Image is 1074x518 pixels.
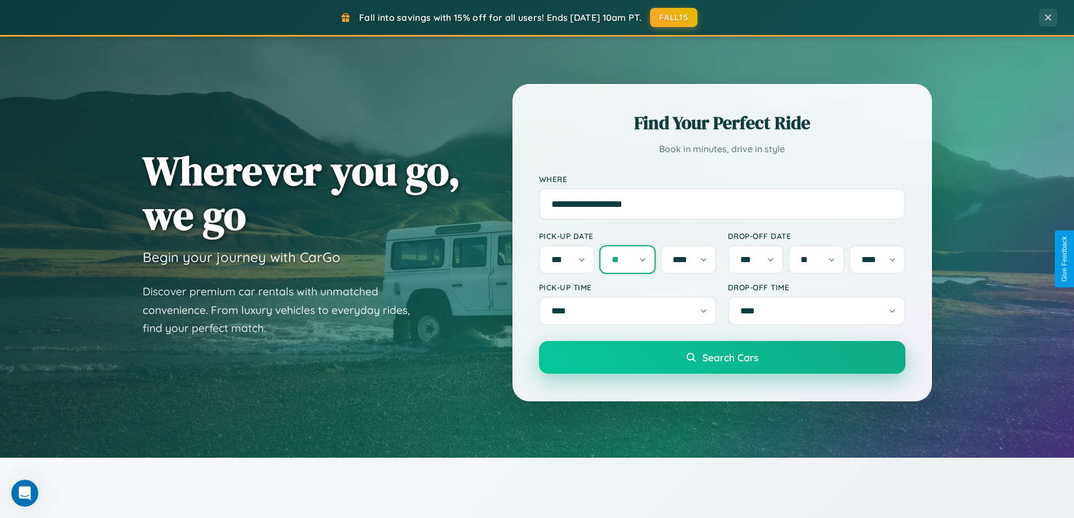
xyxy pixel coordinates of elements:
button: FALL15 [650,8,697,27]
p: Book in minutes, drive in style [539,141,905,157]
span: Search Cars [702,351,758,364]
div: Give Feedback [1060,236,1068,282]
label: Where [539,174,905,184]
h3: Begin your journey with CarGo [143,249,341,265]
h1: Wherever you go, we go [143,148,461,237]
span: Fall into savings with 15% off for all users! Ends [DATE] 10am PT. [359,12,642,23]
label: Pick-up Date [539,231,717,241]
label: Pick-up Time [539,282,717,292]
button: Search Cars [539,341,905,374]
iframe: Intercom live chat [11,480,38,507]
label: Drop-off Time [728,282,905,292]
label: Drop-off Date [728,231,905,241]
p: Discover premium car rentals with unmatched convenience. From luxury vehicles to everyday rides, ... [143,282,425,338]
h2: Find Your Perfect Ride [539,110,905,135]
